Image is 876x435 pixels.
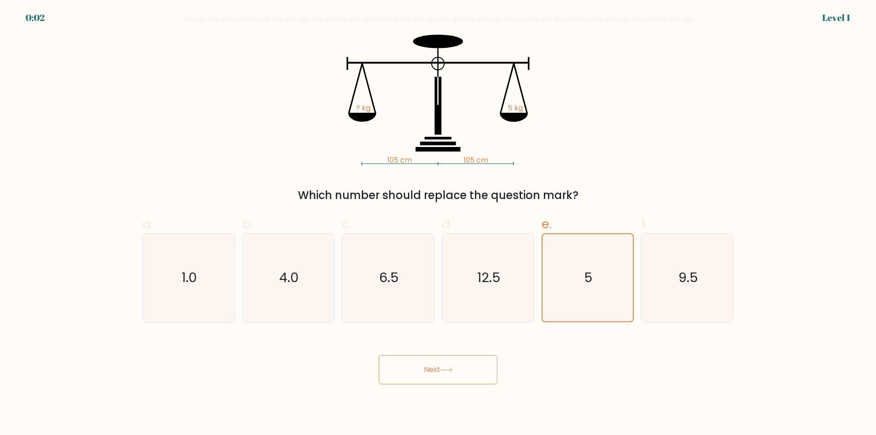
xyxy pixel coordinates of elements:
[356,103,370,113] tspan: ? kg
[182,269,197,287] text: 1.0
[379,269,399,287] text: 6.5
[464,155,488,165] tspan: 105 cm
[279,269,299,287] text: 4.0
[379,355,497,384] button: Next
[678,269,698,287] text: 9.5
[148,187,728,204] div: Which number should replace the question mark?
[641,215,647,233] span: f.
[584,268,593,287] text: 5
[822,11,850,25] div: Level 1
[508,103,523,113] tspan: 5 kg
[477,269,501,287] text: 12.5
[387,155,412,165] tspan: 105 cm
[342,215,352,233] span: c.
[442,215,453,233] span: d.
[26,11,45,25] div: 0:02
[542,215,552,233] span: e.
[242,215,253,233] span: b.
[142,215,153,233] span: a.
